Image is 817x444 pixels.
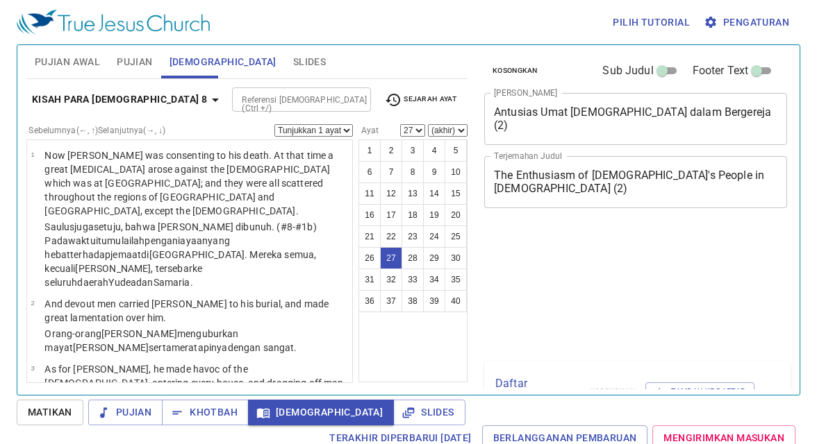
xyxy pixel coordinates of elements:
[402,139,424,162] button: 3
[445,139,467,162] button: 5
[358,268,381,291] button: 31
[44,249,316,288] wg1722: [GEOGRAPHIC_DATA]
[423,204,445,226] button: 19
[445,268,467,291] button: 35
[479,223,728,356] iframe: from-child
[385,92,456,108] span: Sejarah Ayat
[654,385,745,398] span: Tambah ke Daftar
[402,290,424,312] button: 38
[154,277,193,288] wg2532: Samaria
[44,249,316,288] wg2414: . Mereka semua
[402,225,424,248] button: 23
[44,235,316,288] wg1565: mulailah
[236,92,344,108] input: Type Bible Reference
[404,404,454,421] span: Slides
[445,161,467,183] button: 10
[358,204,381,226] button: 16
[31,299,34,307] span: 2
[44,249,316,288] wg3956: , kecuali
[358,139,381,162] button: 1
[493,65,538,77] span: Kosongkan
[294,342,297,353] wg3173: .
[380,247,402,269] button: 27
[423,225,445,248] button: 24
[358,225,381,248] button: 21
[117,53,152,71] span: Pujian
[380,225,402,248] button: 22
[495,375,579,409] p: Daftar Khotbah ( 0 )
[402,204,424,226] button: 18
[44,249,316,288] wg1909: jemaat
[149,342,297,353] wg4736: serta
[423,290,445,312] button: 39
[707,14,789,31] span: Pengaturan
[173,404,238,421] span: Khotbah
[190,277,193,288] wg4540: .
[423,268,445,291] button: 34
[484,361,791,422] div: Daftar Khotbah(0)KosongkanTambah ke Daftar
[445,182,467,205] button: 15
[445,247,467,269] button: 30
[44,221,316,288] wg1161: setuju
[358,247,381,269] button: 26
[380,161,402,183] button: 7
[35,53,100,71] span: Pujian Awal
[380,268,402,291] button: 32
[73,342,297,353] wg4792: [PERSON_NAME]
[402,268,424,291] button: 33
[88,400,163,425] button: Pujian
[393,400,465,425] button: Slides
[259,404,383,421] span: [DEMOGRAPHIC_DATA]
[44,220,348,289] p: Saulus
[44,235,316,288] wg2250: itu
[31,364,34,372] span: 3
[380,139,402,162] button: 2
[44,221,316,288] wg4909: , bahwa [PERSON_NAME] dibunuh
[44,148,348,218] p: Now [PERSON_NAME] was consenting to his death. At that time a great [MEDICAL_DATA] arose against ...
[358,182,381,205] button: 11
[162,400,249,425] button: Khotbah
[402,182,424,205] button: 13
[602,62,653,79] span: Sub Judul
[358,126,379,135] label: Ayat
[380,182,402,205] button: 12
[358,290,381,312] button: 36
[172,342,297,353] wg2532: meratapinya
[402,161,424,183] button: 8
[44,221,316,288] wg4569: juga
[484,62,546,79] button: Kosongkan
[607,10,695,35] button: Pilih tutorial
[402,247,424,269] button: 28
[693,62,749,79] span: Footer Text
[44,297,348,325] p: And devout men carried [PERSON_NAME] to his burial, and made great lamentation over him.
[99,404,151,421] span: Pujian
[423,182,445,205] button: 14
[701,10,795,35] button: Pengaturan
[31,151,34,158] span: 1
[17,400,83,425] button: Matikan
[44,362,348,404] p: As for [PERSON_NAME], he made havoc of the [DEMOGRAPHIC_DATA], entering every house, and dragging...
[44,249,316,288] wg1577: di
[44,263,202,288] wg4133: [PERSON_NAME]
[26,87,229,112] button: Kisah Para [DEMOGRAPHIC_DATA] 8
[358,161,381,183] button: 6
[377,89,465,110] button: Sejarah Ayat
[77,277,192,288] wg2596: daerah
[445,225,467,248] button: 25
[494,105,777,132] textarea: Antusias Umat [DEMOGRAPHIC_DATA] dalam Bergereja (2)
[170,53,277,71] span: [DEMOGRAPHIC_DATA]
[44,221,316,288] wg336: . (#8-#1b) Pada
[423,247,445,269] button: 29
[494,169,777,195] textarea: The Enthusiasm of [DEMOGRAPHIC_DATA]'s People in [DEMOGRAPHIC_DATA] (2)
[380,290,402,312] button: 37
[380,204,402,226] button: 17
[17,10,210,35] img: True Jesus Church
[613,14,690,31] span: Pilih tutorial
[44,235,316,288] wg1096: penganiayaan
[248,400,394,425] button: [DEMOGRAPHIC_DATA]
[28,404,72,421] span: Matikan
[44,235,316,288] wg1722: waktu
[445,290,467,312] button: 40
[423,161,445,183] button: 9
[32,91,207,108] b: Kisah Para [DEMOGRAPHIC_DATA] 8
